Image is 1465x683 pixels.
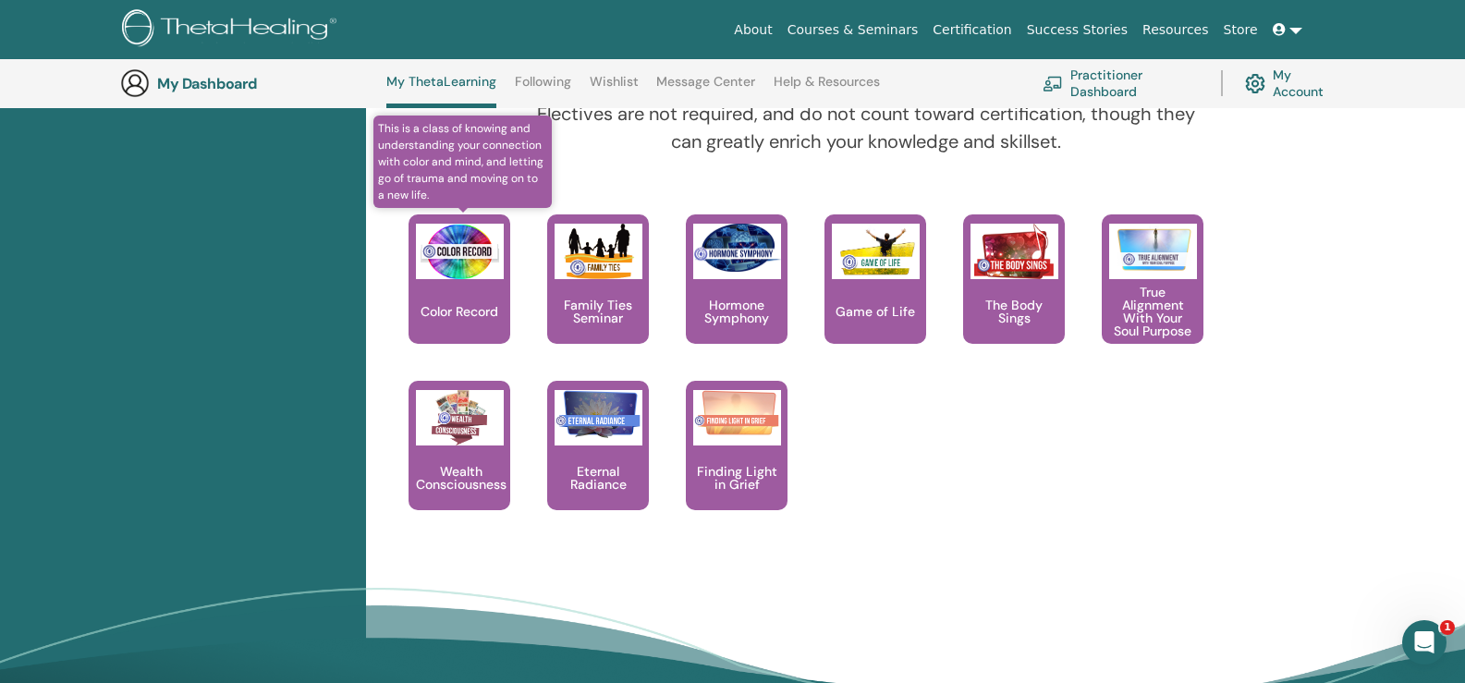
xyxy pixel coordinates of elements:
a: True Alignment With Your Soul Purpose True Alignment With Your Soul Purpose [1102,214,1203,381]
p: Family Ties Seminar [547,299,649,324]
span: This is a class of knowing and understanding your connection with color and mind, and letting go ... [373,116,552,208]
img: True Alignment With Your Soul Purpose [1109,224,1197,274]
p: Game of Life [828,305,922,318]
a: Finding Light in Grief Finding Light in Grief [686,381,787,547]
p: Color Record [413,305,506,318]
a: The Body Sings The Body Sings [963,214,1065,381]
span: 1 [1440,620,1455,635]
a: This is a class of knowing and understanding your connection with color and mind, and letting go ... [409,214,510,381]
a: Courses & Seminars [780,13,926,47]
img: logo.png [122,9,343,51]
img: The Body Sings [971,224,1058,279]
img: Color Record [416,224,504,279]
img: Hormone Symphony [693,224,781,273]
a: Eternal Radiance Eternal Radiance [547,381,649,547]
a: Hormone Symphony Hormone Symphony [686,214,787,381]
a: Following [515,74,571,104]
p: Electives are not required, and do not count toward certification, though they can greatly enrich... [524,100,1208,155]
a: Certification [925,13,1019,47]
a: Help & Resources [774,74,880,104]
iframe: Intercom live chat [1402,620,1447,665]
a: Wishlist [590,74,639,104]
h3: My Dashboard [157,75,342,92]
img: Eternal Radiance [555,390,642,439]
p: Eternal Radiance [547,465,649,491]
a: Family Ties Seminar Family Ties Seminar [547,214,649,381]
a: My ThetaLearning [386,74,496,108]
a: My Account [1245,63,1338,104]
p: Finding Light in Grief [686,465,787,491]
a: Message Center [656,74,755,104]
img: Family Ties Seminar [555,224,642,279]
img: cog.svg [1245,69,1265,98]
a: Success Stories [1019,13,1135,47]
img: Finding Light in Grief [693,390,781,439]
a: Game of Life Game of Life [824,214,926,381]
a: Store [1216,13,1265,47]
img: Wealth Consciousness [416,390,504,445]
a: Wealth Consciousness Wealth Consciousness [409,381,510,547]
img: chalkboard-teacher.svg [1043,76,1063,91]
p: Hormone Symphony [686,299,787,324]
a: About [726,13,779,47]
p: Wealth Consciousness [409,465,514,491]
img: generic-user-icon.jpg [120,68,150,98]
a: Resources [1135,13,1216,47]
p: The Body Sings [963,299,1065,324]
img: Game of Life [832,224,920,279]
a: Practitioner Dashboard [1043,63,1199,104]
p: True Alignment With Your Soul Purpose [1102,286,1203,337]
